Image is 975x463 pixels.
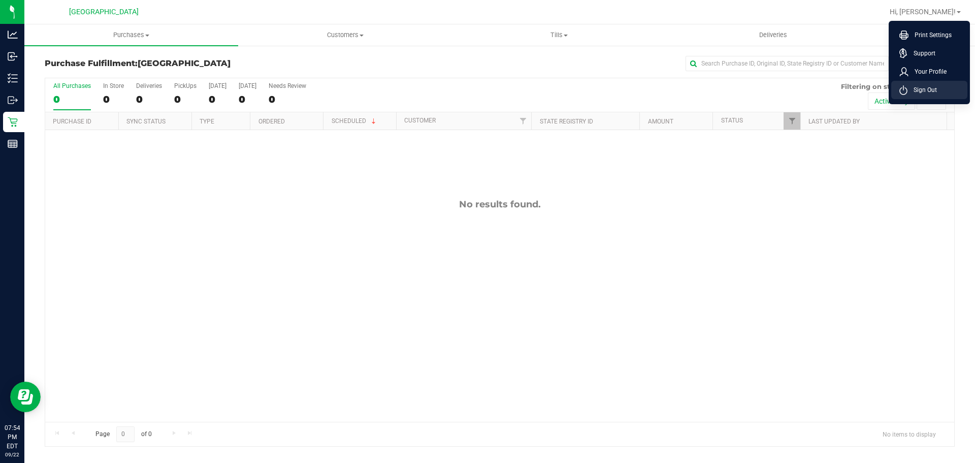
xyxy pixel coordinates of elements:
div: PickUps [174,82,197,89]
button: Active only [868,92,915,110]
a: Scheduled [332,117,378,125]
input: Search Purchase ID, Original ID, State Registry ID or Customer Name... [686,56,889,71]
p: 09/22 [5,451,20,458]
div: Deliveries [136,82,162,89]
a: Customer [404,117,436,124]
a: Filter [784,112,800,130]
a: Support [899,48,963,58]
inline-svg: Outbound [8,95,18,105]
span: Support [907,48,935,58]
p: 07:54 PM EDT [5,423,20,451]
inline-svg: Retail [8,117,18,127]
h3: Purchase Fulfillment: [45,59,348,68]
inline-svg: Inventory [8,73,18,83]
inline-svg: Reports [8,139,18,149]
div: [DATE] [239,82,256,89]
a: Tills [452,24,666,46]
span: [GEOGRAPHIC_DATA] [138,58,231,68]
div: In Store [103,82,124,89]
span: Your Profile [908,67,947,77]
a: Last Updated By [808,118,860,125]
a: State Registry ID [540,118,593,125]
span: Customers [239,30,451,40]
div: No results found. [45,199,954,210]
div: 0 [103,94,124,105]
a: Ordered [258,118,285,125]
span: Page of 0 [87,426,160,442]
span: Hi, [PERSON_NAME]! [890,8,956,16]
span: Purchases [24,30,238,40]
div: 0 [53,94,91,105]
li: Sign Out [891,81,967,99]
a: Purchase ID [53,118,91,125]
div: 0 [209,94,226,105]
div: [DATE] [209,82,226,89]
a: Customers [238,24,452,46]
a: Amount [648,118,673,125]
span: Tills [452,30,665,40]
div: Needs Review [269,82,306,89]
a: Type [200,118,214,125]
span: No items to display [874,426,944,442]
span: Print Settings [908,30,952,40]
a: Purchases [24,24,238,46]
div: All Purchases [53,82,91,89]
a: Sync Status [126,118,166,125]
inline-svg: Analytics [8,29,18,40]
span: Deliveries [745,30,801,40]
div: 0 [136,94,162,105]
div: 0 [174,94,197,105]
span: [GEOGRAPHIC_DATA] [69,8,139,16]
iframe: Resource center [10,382,41,412]
div: 0 [239,94,256,105]
a: Filter [514,112,531,130]
inline-svg: Inbound [8,51,18,61]
span: Sign Out [907,85,937,95]
a: Status [721,117,743,124]
a: Deliveries [666,24,880,46]
span: Filtering on status: [841,82,907,90]
div: 0 [269,94,306,105]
